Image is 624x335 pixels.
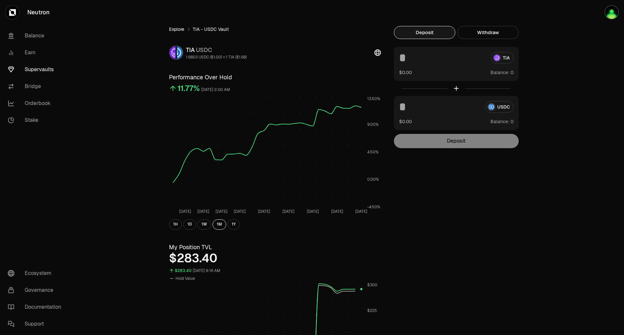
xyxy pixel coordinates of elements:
tspan: [DATE] [355,209,367,214]
h3: Performance Over Hold [169,73,381,82]
a: Earn [3,44,70,61]
a: Ecosystem [3,265,70,282]
div: $283.40 [175,267,191,275]
tspan: 0.00% [367,177,379,182]
tspan: [DATE] [331,209,343,214]
span: Balance: [490,118,509,125]
div: 1.6803 USDC ($1.00) = 1 TIA ($1.68) [186,55,247,60]
span: USDC [196,46,212,54]
a: Orderbook [3,95,70,112]
img: Antoine BdV (ATOM) [605,6,618,19]
tspan: 9.00% [367,122,379,127]
img: USDC Logo [177,46,183,59]
a: Supervaults [3,61,70,78]
a: Support [3,316,70,332]
tspan: [DATE] [282,209,294,214]
img: TIA Logo [170,46,175,59]
div: 11.77% [177,83,200,94]
a: Documentation [3,299,70,316]
tspan: [DATE] [258,209,270,214]
tspan: $225 [367,308,377,313]
h3: My Position TVL [169,243,381,252]
tspan: -4.50% [367,204,380,210]
button: 1M [213,219,226,230]
div: [DATE] 9:16 AM [193,267,220,275]
span: Balance: [490,69,509,76]
tspan: 4.50% [367,149,379,155]
button: $0.00 [399,69,412,76]
span: TIA - USDC Vault [193,26,229,32]
div: $283.40 [169,252,381,265]
tspan: [DATE] [215,209,227,214]
button: 1W [197,219,211,230]
button: 1D [183,219,196,230]
button: 1H [169,219,182,230]
span: Hold Value [175,276,195,281]
tspan: [DATE] [307,209,319,214]
div: TIA [186,45,247,55]
a: Balance [3,27,70,44]
tspan: [DATE] [179,209,191,214]
button: Withdraw [457,26,519,39]
nav: breadcrumb [169,26,381,32]
a: Governance [3,282,70,299]
tspan: [DATE] [234,209,246,214]
button: Deposit [394,26,455,39]
a: Bridge [3,78,70,95]
tspan: $300 [367,282,377,288]
div: [DATE] 2:00 AM [201,86,230,94]
tspan: 13.50% [367,96,380,101]
button: 1Y [227,219,240,230]
button: $0.00 [399,118,412,125]
a: Explore [169,26,184,32]
tspan: [DATE] [197,209,209,214]
a: Stake [3,112,70,129]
